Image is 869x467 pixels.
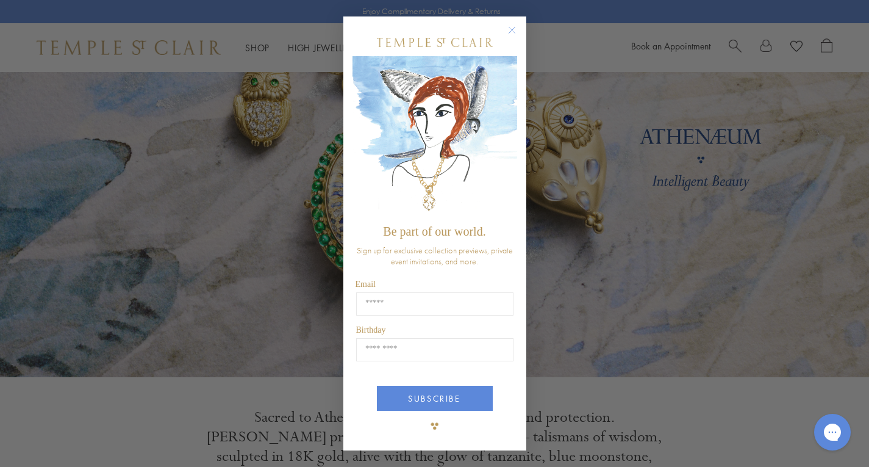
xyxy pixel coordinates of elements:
[356,292,513,316] input: Email
[356,325,386,335] span: Birthday
[808,410,857,455] iframe: Gorgias live chat messenger
[423,414,447,438] img: TSC
[377,38,493,47] img: Temple St. Clair
[377,386,493,411] button: SUBSCRIBE
[352,56,517,219] img: c4a9eb12-d91a-4d4a-8ee0-386386f4f338.jpeg
[510,29,526,44] button: Close dialog
[383,225,485,238] span: Be part of our world.
[357,245,513,267] span: Sign up for exclusive collection previews, private event invitations, and more.
[356,280,376,289] span: Email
